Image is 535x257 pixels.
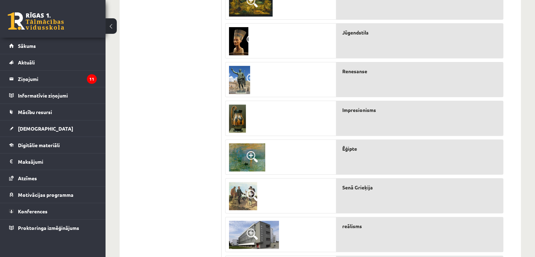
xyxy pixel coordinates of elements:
[229,182,257,210] img: 8.png
[18,71,97,87] legend: Ziņojumi
[18,153,97,170] legend: Maksājumi
[229,221,279,249] img: 10.jpg
[229,27,248,55] img: 4.jpg
[229,66,250,94] img: 5.jpg
[9,71,97,87] a: Ziņojumi11
[342,106,376,114] span: Impresionisms
[229,143,265,171] img: 2.png
[18,142,60,148] span: Digitālie materiāli
[9,220,97,236] a: Proktoringa izmēģinājums
[18,87,97,104] legend: Informatīvie ziņojumi
[18,175,37,181] span: Atzīmes
[18,43,36,49] span: Sākums
[18,125,73,132] span: [DEMOGRAPHIC_DATA]
[9,137,97,153] a: Digitālie materiāli
[342,68,367,75] span: Renesanse
[8,12,64,30] a: Rīgas 1. Tālmācības vidusskola
[9,170,97,186] a: Atzīmes
[18,59,35,65] span: Aktuāli
[9,104,97,120] a: Mācību resursi
[18,192,74,198] span: Motivācijas programma
[18,225,79,231] span: Proktoringa izmēģinājums
[342,184,372,191] span: Senā Grieķija
[229,105,246,133] img: 3.jpg
[87,74,97,84] i: 11
[18,208,47,214] span: Konferences
[9,54,97,70] a: Aktuāli
[9,203,97,219] a: Konferences
[342,29,368,36] span: Jūgendstils
[9,153,97,170] a: Maksājumi
[18,109,52,115] span: Mācību resursi
[342,145,357,152] span: Ēģipte
[9,38,97,54] a: Sākums
[9,87,97,104] a: Informatīvie ziņojumi
[9,120,97,137] a: [DEMOGRAPHIC_DATA]
[342,222,362,230] span: reālisms
[9,187,97,203] a: Motivācijas programma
